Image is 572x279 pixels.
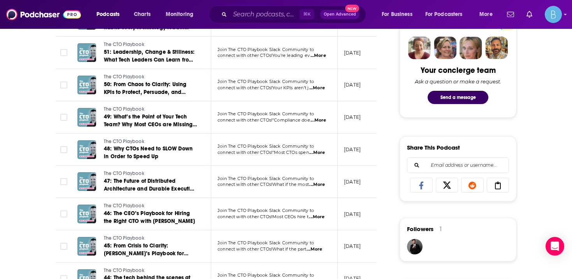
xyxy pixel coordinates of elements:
button: Open AdvancedNew [320,10,360,19]
span: Charts [134,9,151,20]
span: 49: What’s the Point of Your Tech Team? Why Most CEOs are Missing the Signals [104,113,197,136]
button: open menu [376,8,422,21]
p: [DATE] [344,146,361,153]
div: Your concierge team [421,65,496,75]
span: ...More [309,150,325,156]
a: The CTO Playbook [104,203,197,210]
span: ...More [309,85,325,91]
span: Join The CTO Playbook Slack Community to [218,111,314,117]
span: Toggle select row [60,114,67,121]
span: 48: Why CTOs Need to SLOW Down in Order to Speed Up [104,145,193,160]
a: Share on Reddit [461,178,484,192]
span: The CTO Playbook [104,203,144,208]
button: Show profile menu [545,6,562,23]
span: Monitoring [166,9,193,20]
a: The CTO Playbook [104,267,197,274]
span: The CTO Playbook [104,171,144,176]
span: Join The CTO Playbook Slack Community to [218,208,314,213]
span: New [345,5,359,12]
a: The CTO Playbook [104,41,197,48]
span: connect with other CTOs!"Compliance doe [218,117,310,123]
span: The CTO Playbook [104,106,144,112]
span: Open Advanced [324,12,356,16]
span: connect with other CTOs!Most CEOs hire t [218,214,309,219]
span: 51: Leadership, Change & Stillness: What Tech Leaders Can Learn from Hiking [104,49,195,71]
a: 46: The CEO’s Playbook for Hiring the Right CTO with [PERSON_NAME] [104,210,197,225]
span: The CTO Playbook [104,235,144,241]
span: ...More [309,214,325,220]
p: [DATE] [344,114,361,120]
span: Toggle select row [60,243,67,250]
img: Jules Profile [460,37,482,59]
img: User Profile [545,6,562,23]
p: [DATE] [344,243,361,249]
img: Jon Profile [485,37,508,59]
div: Search podcasts, credits, & more... [216,5,374,23]
a: Show notifications dropdown [523,8,535,21]
p: [DATE] [344,49,361,56]
a: The CTO Playbook [104,74,197,81]
a: 51: Leadership, Change & Stillness: What Tech Leaders Can Learn from Hiking [104,48,197,64]
a: The CTO Playbook [104,106,197,113]
span: ...More [309,182,325,188]
button: open menu [91,8,130,21]
span: Toggle select row [60,146,67,153]
span: For Podcasters [425,9,463,20]
a: The CTO Playbook [104,170,197,177]
a: 45: From Crisis to Clarity: [PERSON_NAME]’s Playbook for Transformational Leadership [104,242,197,258]
span: The CTO Playbook [104,268,144,273]
span: Toggle select row [60,81,67,88]
input: Email address or username... [414,158,502,173]
span: connect with other CTOs!"Most CTOs spen [218,150,309,155]
p: [DATE] [344,178,361,185]
button: Send a message [428,91,488,104]
div: Search followers [407,157,509,173]
span: connect with other CTOs!You’re leading ev [218,53,310,58]
span: Toggle select row [60,49,67,56]
span: connect with other CTOs!Your KPIs aren’t j [218,85,309,90]
span: 50: From Chaos to Clarity: Using KPIs to Protect, Persuade, and Prioritize as CTO [104,81,186,103]
a: Share on X/Twitter [436,178,458,192]
span: Podcasts [97,9,119,20]
span: ...More [311,53,326,59]
a: 48: Why CTOs Need to SLOW Down in Order to Speed Up [104,145,197,161]
span: ⌘ K [300,9,314,19]
div: 1 [440,226,442,233]
span: 46: The CEO’s Playbook for Hiring the Right CTO with [PERSON_NAME] [104,210,195,224]
img: Podchaser - Follow, Share and Rate Podcasts [6,7,81,22]
span: ...More [307,246,322,253]
a: 47: The Future of Distributed Architecture and Durable Execution with Temporal CTO, [PERSON_NAME] [104,177,197,193]
img: Barbara Profile [434,37,456,59]
span: More [479,9,493,20]
span: Toggle select row [60,210,67,217]
span: connect with other CTOs!What if the most [218,182,309,187]
a: The CTO Playbook [104,138,197,145]
span: Logged in as BLASTmedia [545,6,562,23]
span: For Business [382,9,412,20]
span: Join The CTO Playbook Slack Community to [218,47,314,52]
a: 49: What’s the Point of Your Tech Team? Why Most CEOs are Missing the Signals [104,113,197,129]
span: The CTO Playbook [104,74,144,79]
div: Ask a question or make a request. [415,78,501,85]
a: Share on Facebook [410,178,433,192]
a: The CTO Playbook [104,235,197,242]
span: Join The CTO Playbook Slack Community to [218,240,314,245]
span: ...More [311,117,326,124]
span: Join The CTO Playbook Slack Community to [218,272,314,278]
a: 50: From Chaos to Clarity: Using KPIs to Protect, Persuade, and Prioritize as CTO [104,81,197,96]
a: Show notifications dropdown [504,8,517,21]
button: open menu [160,8,204,21]
h3: Share This Podcast [407,144,460,151]
a: Copy Link [487,178,509,192]
span: Toggle select row [60,178,67,185]
span: 47: The Future of Distributed Architecture and Durable Execution with Temporal CTO, [PERSON_NAME] [104,178,197,208]
span: connect with other CTOs!What if the part [218,246,306,252]
div: Open Intercom Messenger [546,237,564,256]
img: Sydney Profile [408,37,431,59]
span: Join The CTO Playbook Slack Community to [218,176,314,181]
span: The CTO Playbook [104,139,144,144]
span: Join The CTO Playbook Slack Community to [218,79,314,84]
span: Join The CTO Playbook Slack Community to [218,143,314,149]
a: Charts [129,8,155,21]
